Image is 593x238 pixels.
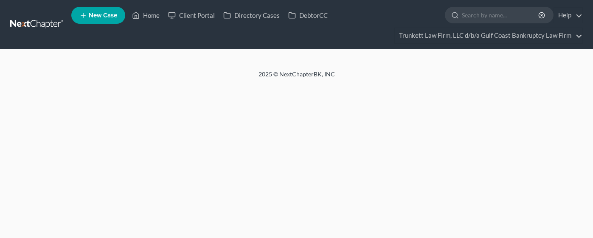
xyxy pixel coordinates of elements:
a: Directory Cases [219,8,284,23]
a: Help [554,8,582,23]
input: Search by name... [462,7,540,23]
span: New Case [89,12,117,19]
a: DebtorCC [284,8,332,23]
a: Client Portal [164,8,219,23]
div: 2025 © NextChapterBK, INC [55,70,539,85]
a: Home [128,8,164,23]
a: Trunkett Law Firm, LLC d/b/a Gulf Coast Bankruptcy Law Firm [395,28,582,43]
